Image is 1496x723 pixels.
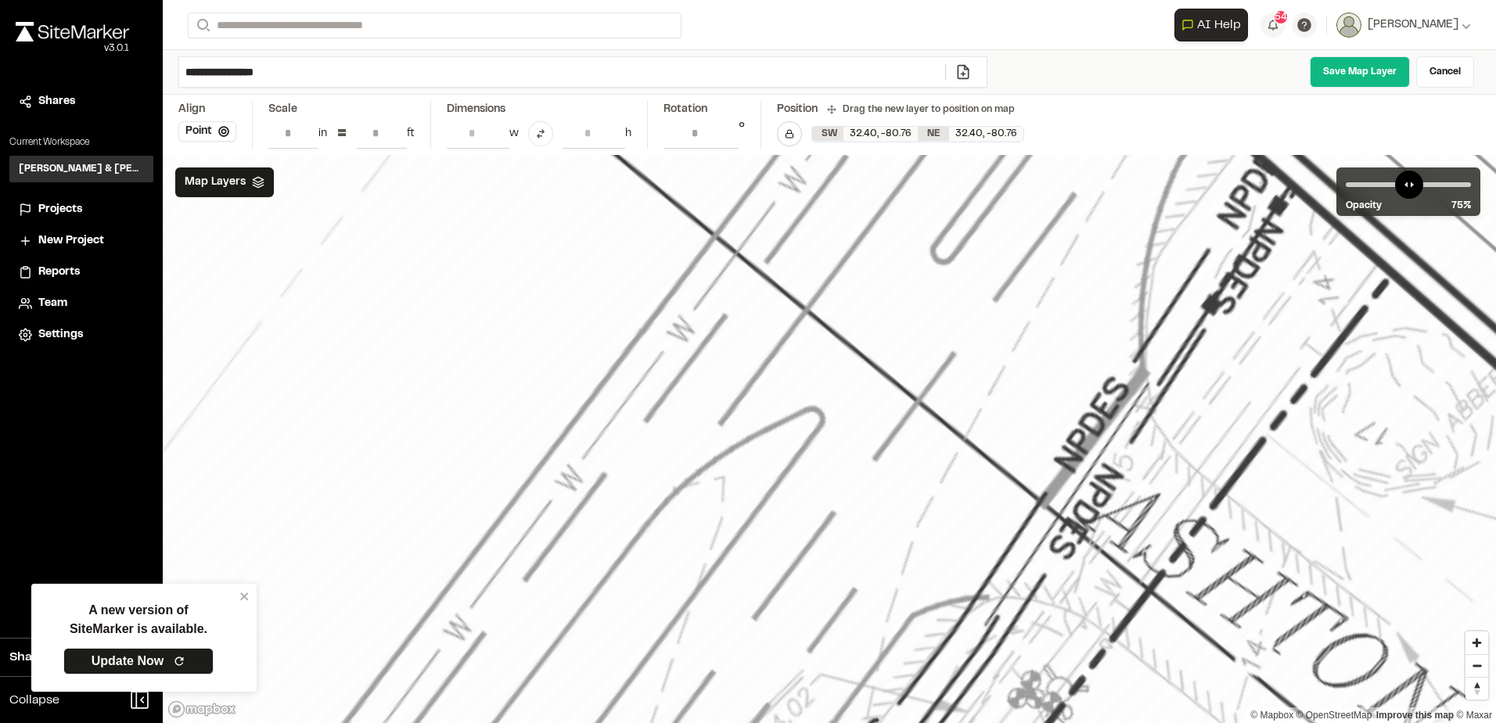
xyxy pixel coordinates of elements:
[19,162,144,176] h3: [PERSON_NAME] & [PERSON_NAME] Inc.
[1250,710,1293,721] a: Mapbox
[19,264,144,281] a: Reports
[1174,9,1248,41] button: Open AI Assistant
[19,93,144,110] a: Shares
[1416,56,1474,88] a: Cancel
[38,201,82,218] span: Projects
[318,125,327,142] div: in
[19,201,144,218] a: Projects
[188,13,216,38] button: Search
[268,101,297,118] div: Scale
[9,648,114,667] span: Share Workspace
[447,101,631,118] div: Dimensions
[178,121,236,142] button: Point
[19,295,144,312] a: Team
[812,127,1023,142] div: SW 32.399842653610094, -80.76254187470819 | NE 32.40312813172237, -80.75670492663657
[178,101,236,118] div: Align
[239,590,250,602] button: close
[63,648,214,674] a: Update Now
[1465,654,1488,677] button: Zoom out
[19,232,144,250] a: New Project
[185,174,246,191] span: Map Layers
[1310,56,1410,88] a: Save Map Layer
[918,127,949,141] div: NE
[38,93,75,110] span: Shares
[1336,13,1471,38] button: [PERSON_NAME]
[16,41,129,56] div: Oh geez...please don't...
[949,127,1023,141] div: 32.40 , -80.76
[625,125,631,142] div: h
[9,691,59,710] span: Collapse
[1465,655,1488,677] span: Zoom out
[812,127,843,141] div: SW
[9,135,153,149] p: Current Workspace
[1465,631,1488,654] button: Zoom in
[38,295,67,312] span: Team
[38,264,80,281] span: Reports
[1376,710,1454,721] a: Map feedback
[1275,10,1287,24] span: 54
[843,127,918,141] div: 32.40 , -80.76
[336,121,347,146] div: =
[1456,710,1492,721] a: Maxar
[1368,16,1458,34] span: [PERSON_NAME]
[739,118,745,149] div: °
[38,232,104,250] span: New Project
[663,101,745,118] div: Rotation
[945,64,980,80] a: Add/Change File
[827,103,1015,117] div: Drag the new layer to position on map
[1451,199,1471,213] span: 75 %
[1465,678,1488,700] span: Reset bearing to north
[1174,9,1254,41] div: Open AI Assistant
[16,22,129,41] img: rebrand.png
[777,121,802,146] button: Lock Map Layer Position
[1465,677,1488,700] button: Reset bearing to north
[1346,199,1382,213] span: Opacity
[19,326,144,344] a: Settings
[1197,16,1241,34] span: AI Help
[70,601,207,638] p: A new version of SiteMarker is available.
[407,125,415,142] div: ft
[1260,13,1286,38] button: 54
[509,125,519,142] div: w
[1336,13,1361,38] img: User
[777,101,818,118] div: Position
[38,326,83,344] span: Settings
[1296,710,1372,721] a: OpenStreetMap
